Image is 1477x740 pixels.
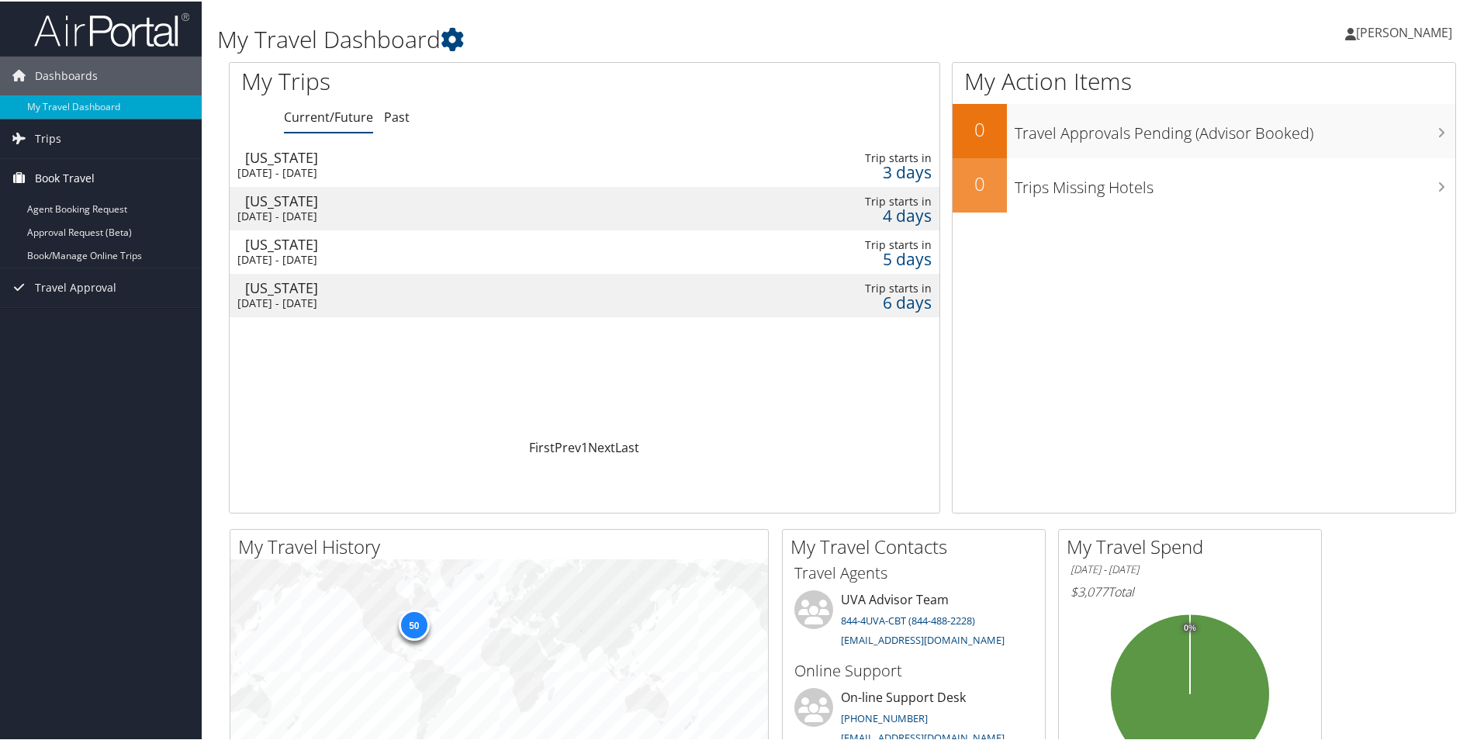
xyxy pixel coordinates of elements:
span: Travel Approval [35,267,116,306]
h1: My Trips [241,64,632,96]
a: Prev [555,437,581,455]
h2: 0 [953,115,1007,141]
div: 3 days [770,164,932,178]
a: [PERSON_NAME] [1345,8,1468,54]
h6: [DATE] - [DATE] [1071,561,1309,576]
a: First [529,437,555,455]
div: Trip starts in [770,280,932,294]
a: 0Travel Approvals Pending (Advisor Booked) [953,102,1455,157]
h2: My Travel History [238,532,768,558]
span: Dashboards [35,55,98,94]
div: 4 days [770,207,932,221]
img: airportal-logo.png [34,10,189,47]
a: Past [384,107,410,124]
a: 844-4UVA-CBT (844-488-2228) [841,612,975,626]
h3: Trips Missing Hotels [1015,168,1455,197]
a: Last [615,437,639,455]
a: 0Trips Missing Hotels [953,157,1455,211]
li: UVA Advisor Team [787,589,1041,652]
span: [PERSON_NAME] [1356,22,1452,40]
div: [DATE] - [DATE] [237,295,671,309]
h3: Online Support [794,659,1033,680]
div: Trip starts in [770,237,932,251]
div: [US_STATE] [245,149,679,163]
h3: Travel Approvals Pending (Advisor Booked) [1015,113,1455,143]
a: 1 [581,437,588,455]
a: Current/Future [284,107,373,124]
span: $3,077 [1071,582,1108,599]
div: [DATE] - [DATE] [237,251,671,265]
div: Trip starts in [770,193,932,207]
h3: Travel Agents [794,561,1033,583]
span: Trips [35,118,61,157]
div: 6 days [770,294,932,308]
div: [US_STATE] [245,279,679,293]
span: Book Travel [35,157,95,196]
tspan: 0% [1184,622,1196,631]
h1: My Travel Dashboard [217,22,1051,54]
div: [US_STATE] [245,236,679,250]
h2: My Travel Spend [1067,532,1321,558]
div: 5 days [770,251,932,265]
a: Next [588,437,615,455]
div: [DATE] - [DATE] [237,208,671,222]
a: [PHONE_NUMBER] [841,710,928,724]
div: Trip starts in [770,150,932,164]
div: [DATE] - [DATE] [237,164,671,178]
h1: My Action Items [953,64,1455,96]
div: [US_STATE] [245,192,679,206]
h2: 0 [953,169,1007,195]
div: 50 [398,608,429,639]
h2: My Travel Contacts [790,532,1045,558]
a: [EMAIL_ADDRESS][DOMAIN_NAME] [841,631,1005,645]
h6: Total [1071,582,1309,599]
